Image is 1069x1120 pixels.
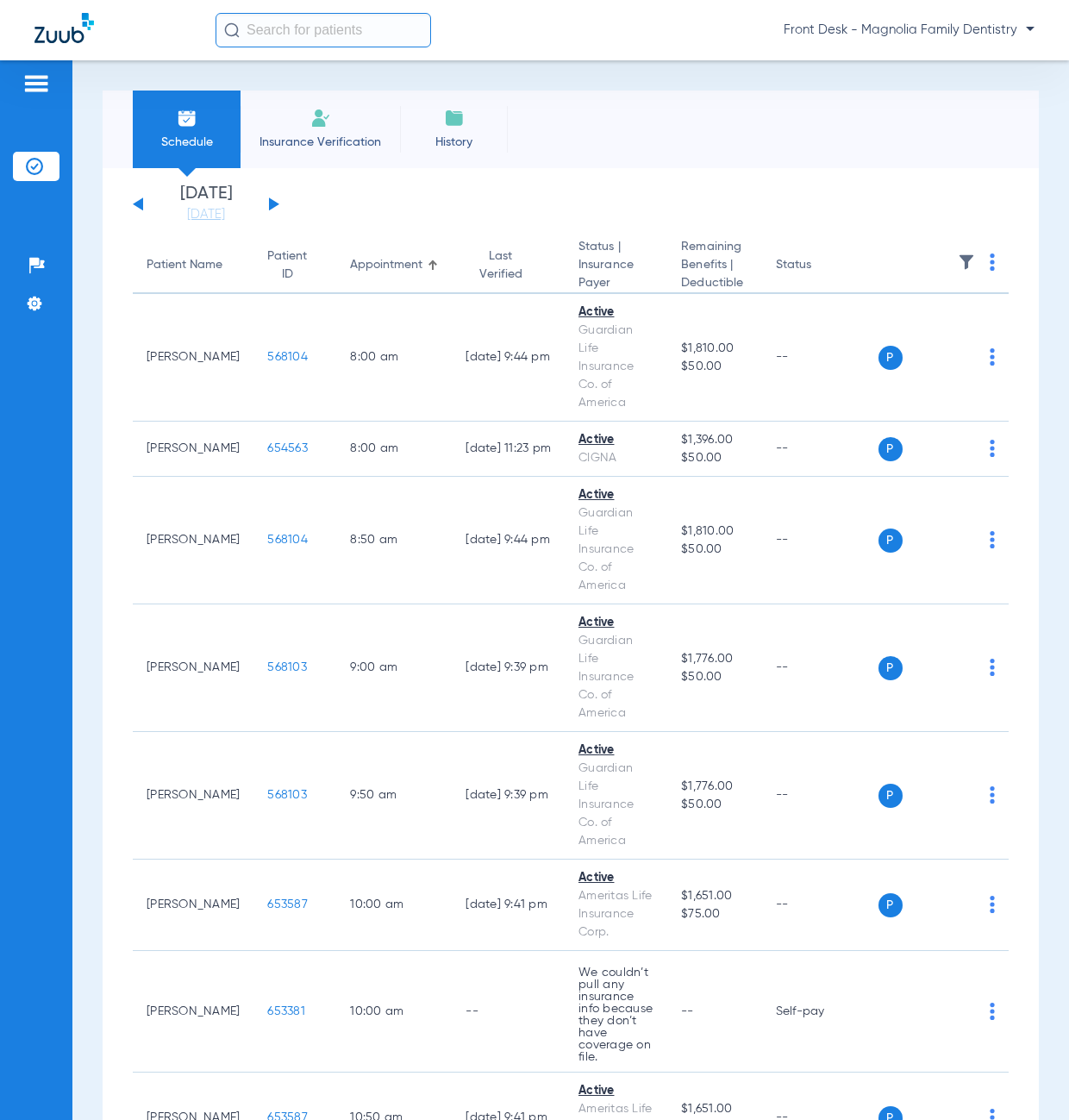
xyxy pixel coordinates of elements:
[452,951,565,1073] td: --
[413,134,495,151] span: History
[681,650,747,668] span: $1,776.00
[444,108,465,128] img: History
[578,869,653,887] div: Active
[336,951,452,1073] td: 10:00 AM
[578,887,653,942] div: Ameritas Life Insurance Corp.
[578,632,653,723] div: Guardian Life Insurance Co. of America
[133,422,253,477] td: [PERSON_NAME]
[22,73,50,94] img: hamburger-icon
[990,253,995,271] img: group-dot-blue.svg
[336,294,452,422] td: 8:00 AM
[990,896,995,913] img: group-dot-blue.svg
[578,256,653,292] span: Insurance Payer
[667,238,761,294] th: Remaining Benefits |
[146,134,228,151] span: Schedule
[681,340,747,358] span: $1,810.00
[958,253,975,271] img: filter.svg
[762,951,878,1073] td: Self-pay
[983,1037,1069,1120] iframe: Chat Widget
[336,604,452,732] td: 9:00 AM
[177,108,197,128] img: Schedule
[762,422,878,477] td: --
[310,108,331,128] img: Manual Insurance Verification
[878,346,903,370] span: P
[466,247,551,284] div: Last Verified
[681,358,747,376] span: $50.00
[336,477,452,604] td: 8:50 AM
[578,967,653,1063] p: We couldn’t pull any insurance info because they don’t have coverage on file.
[681,449,747,467] span: $50.00
[878,529,903,553] span: P
[990,531,995,548] img: group-dot-blue.svg
[990,348,995,366] img: group-dot-blue.svg
[681,431,747,449] span: $1,396.00
[147,256,222,274] div: Patient Name
[681,668,747,686] span: $50.00
[350,256,438,274] div: Appointment
[267,1005,305,1017] span: 653381
[681,887,747,905] span: $1,651.00
[350,256,422,274] div: Appointment
[681,796,747,814] span: $50.00
[34,13,94,43] img: Zuub Logo
[336,860,452,951] td: 10:00 AM
[267,247,307,284] div: Patient ID
[681,778,747,796] span: $1,776.00
[267,442,308,454] span: 654563
[452,732,565,860] td: [DATE] 9:39 PM
[578,431,653,449] div: Active
[578,322,653,412] div: Guardian Life Insurance Co. of America
[267,661,307,673] span: 568103
[681,1100,747,1118] span: $1,651.00
[133,604,253,732] td: [PERSON_NAME]
[990,786,995,804] img: group-dot-blue.svg
[990,440,995,457] img: group-dot-blue.svg
[267,898,308,910] span: 653587
[762,294,878,422] td: --
[452,860,565,951] td: [DATE] 9:41 PM
[253,134,387,151] span: Insurance Verification
[578,303,653,322] div: Active
[154,206,258,223] a: [DATE]
[147,256,240,274] div: Patient Name
[466,247,535,284] div: Last Verified
[681,522,747,541] span: $1,810.00
[133,294,253,422] td: [PERSON_NAME]
[133,860,253,951] td: [PERSON_NAME]
[267,789,307,801] span: 568103
[878,893,903,917] span: P
[762,477,878,604] td: --
[578,504,653,595] div: Guardian Life Insurance Co. of America
[681,1005,694,1017] span: --
[267,534,308,546] span: 568104
[762,604,878,732] td: --
[133,477,253,604] td: [PERSON_NAME]
[578,614,653,632] div: Active
[565,238,667,294] th: Status |
[578,486,653,504] div: Active
[224,22,240,38] img: Search Icon
[878,784,903,808] span: P
[762,732,878,860] td: --
[681,274,747,292] span: Deductible
[452,422,565,477] td: [DATE] 11:23 PM
[878,437,903,461] span: P
[267,247,322,284] div: Patient ID
[154,185,258,223] li: [DATE]
[762,238,878,294] th: Status
[681,905,747,923] span: $75.00
[878,656,903,680] span: P
[990,659,995,676] img: group-dot-blue.svg
[578,449,653,467] div: CIGNA
[681,541,747,559] span: $50.00
[133,732,253,860] td: [PERSON_NAME]
[267,351,308,363] span: 568104
[578,741,653,760] div: Active
[336,422,452,477] td: 8:00 AM
[762,860,878,951] td: --
[578,1082,653,1100] div: Active
[578,760,653,850] div: Guardian Life Insurance Co. of America
[336,732,452,860] td: 9:50 AM
[133,951,253,1073] td: [PERSON_NAME]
